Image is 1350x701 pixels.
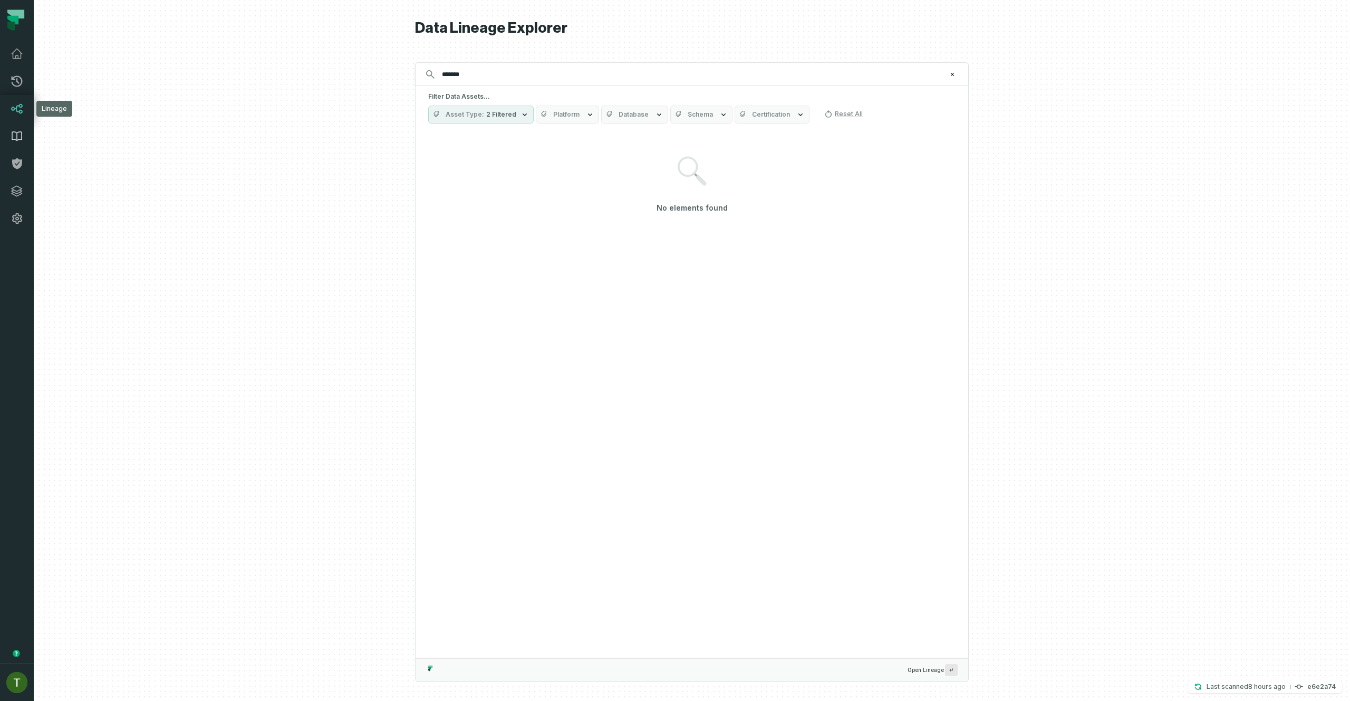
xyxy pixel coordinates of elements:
h4: No elements found [657,203,728,213]
div: Tooltip anchor [12,649,21,658]
button: Asset Type2 Filtered [428,106,534,124]
button: Platform [536,106,599,124]
div: Lineage [36,101,72,117]
button: Last scanned[DATE] 8:18:14 AMe6e2a74 [1188,680,1342,693]
span: Open Lineage [908,664,958,676]
span: Asset Type [446,110,484,119]
span: Schema [688,110,713,119]
span: 2 Filtered [486,110,516,119]
h4: e6e2a74 [1307,684,1336,690]
div: Suggestions [416,130,968,658]
h1: Data Lineage Explorer [415,19,969,37]
button: Certification [735,106,809,124]
img: avatar of Tomer Galun [6,672,27,693]
p: Last scanned [1207,681,1286,692]
button: Reset All [820,106,867,122]
button: Clear search query [947,69,958,80]
relative-time: Aug 27, 2025, 8:18 AM GMT+3 [1248,683,1286,690]
h5: Filter Data Assets... [428,92,956,101]
span: Database [619,110,649,119]
span: Certification [752,110,790,119]
button: Schema [670,106,732,124]
span: Platform [553,110,580,119]
span: Press ↵ to add a new Data Asset to the graph [945,664,958,676]
button: Database [601,106,668,124]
